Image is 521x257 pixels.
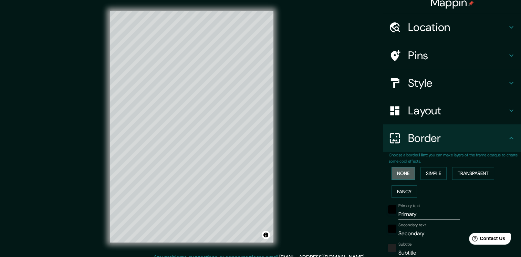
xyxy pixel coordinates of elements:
div: Layout [383,97,521,124]
iframe: Help widget launcher [460,230,513,249]
h4: Style [408,76,507,90]
p: Choose a border. : you can make layers of the frame opaque to create some cool effects. [389,152,521,164]
label: Primary text [398,203,420,209]
button: Simple [420,167,447,180]
button: black [388,205,396,214]
div: Border [383,124,521,152]
button: Toggle attribution [262,231,270,239]
div: Pins [383,42,521,69]
button: color-222222 [388,244,396,252]
h4: Border [408,131,507,145]
img: pin-icon.png [468,1,474,6]
button: None [392,167,415,180]
button: Transparent [452,167,494,180]
div: Style [383,69,521,97]
label: Subtitle [398,241,412,247]
label: Secondary text [398,222,426,228]
h4: Location [408,20,507,34]
h4: Layout [408,104,507,117]
button: Fancy [392,185,417,198]
div: Location [383,13,521,41]
h4: Pins [408,49,507,62]
button: black [388,225,396,233]
b: Hint [419,152,427,158]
